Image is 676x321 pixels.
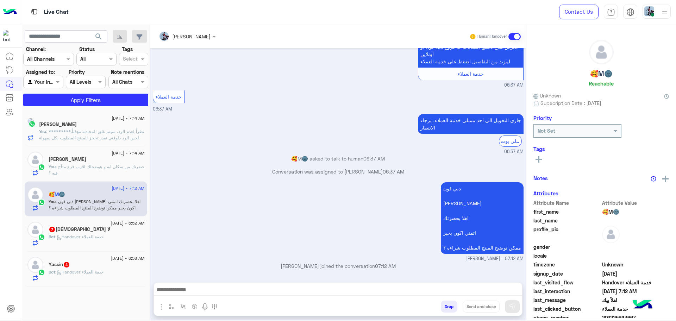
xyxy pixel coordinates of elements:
span: last_message [533,296,601,304]
img: tab [626,8,634,16]
span: 06:37 AM [504,149,524,155]
span: [DATE] - 6:52 AM [111,220,144,226]
img: userImage [644,6,654,16]
img: defaultAdmin.png [27,222,43,238]
span: signup_date [533,270,601,277]
img: hulul-logo.png [630,293,655,317]
img: tab [607,8,615,16]
span: 2025-08-10T04:12:22.3895159Z [602,288,669,295]
span: خدمة العملاء [458,71,484,77]
span: You [39,129,46,134]
span: *********نظراً لعدم الرد، سيتم غلق المحادثة مؤقتاً. لحين الرد دلوقتي تقدر تحجز المنتج المطلوب بكل... [39,129,144,178]
small: Human Handover [477,34,507,39]
img: 1403182699927242 [3,30,15,43]
img: defaultAdmin.png [27,257,43,273]
p: 10/8/2025, 6:37 AM [418,114,524,134]
img: Trigger scenario [180,304,186,309]
span: 07:12 AM [375,263,396,269]
h6: Tags [533,146,669,152]
img: WhatsApp [38,269,45,276]
span: first_name [533,208,601,215]
span: [DATE] - 7:12 AM [112,185,144,191]
button: select flow [166,301,177,312]
label: Channel: [26,45,46,53]
span: دبي فون محمد يوسف اهلا بحضرتك اتمني اكون بحير ممكن توضيخ المنتج المطلوب شراءه ؟ [49,199,140,210]
button: create order [189,301,201,312]
span: Handover خدمة العملاء [602,279,669,286]
span: Bot [49,234,55,239]
span: Attribute Name [533,199,601,207]
p: 🥰M🌚 asked to talk to human [153,155,524,162]
span: : Handover خدمة العملاء [55,234,104,239]
img: profile [660,8,669,17]
label: Priority [69,68,85,76]
img: select flow [169,304,174,309]
img: picture [27,118,34,124]
span: last_visited_flow [533,279,601,286]
span: Unknown [602,261,669,268]
span: locale [533,252,601,259]
label: Status [79,45,95,53]
span: gender [533,243,601,251]
span: : Handover خدمة العملاء [55,269,104,275]
button: Trigger scenario [177,301,189,312]
span: last_interaction [533,288,601,295]
h5: Nawal Hamoud [39,121,77,127]
span: 4 [64,262,69,267]
img: WhatsApp [38,234,45,241]
button: Send and close [463,301,500,313]
span: last_clicked_button [533,305,601,313]
p: Conversation was assigned to [PERSON_NAME] [153,168,524,175]
span: 7 [49,227,55,232]
img: defaultAdmin.png [589,40,613,64]
h5: Yassin [49,262,70,267]
span: [PERSON_NAME] - 07:12 AM [466,256,524,262]
button: Drop [441,301,457,313]
img: send voice note [201,303,209,311]
img: defaultAdmin.png [602,226,620,243]
span: 06:37 AM [504,82,524,89]
span: last_name [533,217,601,224]
button: Apply Filters [23,94,148,106]
img: defaultAdmin.png [27,187,43,203]
label: Tags [122,45,133,53]
img: WhatsApp [38,164,45,171]
h5: Abdallah Elsebaey [49,156,86,162]
span: You [49,199,56,204]
span: Attribute Value [602,199,669,207]
span: 2025-08-10T03:05:56.96Z [602,270,669,277]
span: [DATE] - 6:58 AM [111,255,144,262]
div: الرجوع الى بوت [499,136,522,146]
span: خدمة العملاء [602,305,669,313]
span: خدمة العملاء [156,94,182,100]
span: Subscription Date : [DATE] [540,99,601,107]
span: 06:37 AM [153,106,172,112]
span: Unknown [533,92,561,99]
img: WhatsApp [29,120,36,127]
span: 06:37 AM [363,156,385,162]
span: Bot [49,269,55,275]
span: timezone [533,261,601,268]
span: You [49,164,56,169]
p: Live Chat [44,7,69,17]
div: Select [122,55,138,64]
p: 10/8/2025, 7:12 AM [441,182,524,254]
img: make a call [212,304,217,310]
span: search [94,32,103,41]
span: null [602,243,669,251]
h6: Priority [533,115,552,121]
img: WhatsApp [38,199,45,206]
span: [DATE] - 7:14 AM [112,150,144,156]
img: send attachment [157,303,165,311]
span: حضرتك من سكان ايه و هوضحلك اقرب فرع متاَح فيه ؟ [49,164,144,176]
span: 06:37 AM [383,169,404,175]
span: profile_pic [533,226,601,242]
a: Contact Us [559,5,599,19]
label: Assigned to: [26,68,55,76]
span: 🥰M🌚 [602,208,669,215]
img: send message [509,303,516,310]
h5: لا اله الا الله [49,226,110,232]
button: search [90,30,107,45]
h6: Attributes [533,190,558,196]
img: Logo [3,5,17,19]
